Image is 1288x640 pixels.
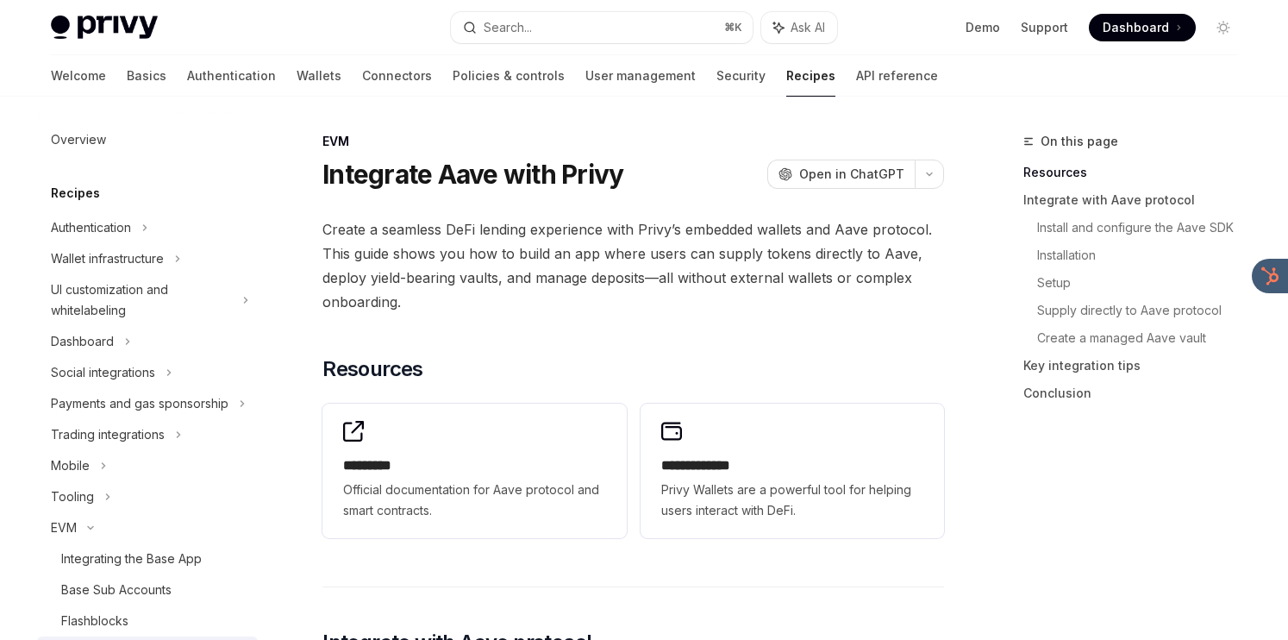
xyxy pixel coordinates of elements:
[51,455,90,476] div: Mobile
[585,55,696,97] a: User management
[1089,14,1196,41] a: Dashboard
[51,55,106,97] a: Welcome
[1210,14,1237,41] button: Toggle dark mode
[51,486,94,507] div: Tooling
[1023,159,1251,186] a: Resources
[322,355,423,383] span: Resources
[127,55,166,97] a: Basics
[799,166,904,183] span: Open in ChatGPT
[1023,186,1251,214] a: Integrate with Aave protocol
[51,129,106,150] div: Overview
[61,549,202,569] div: Integrating the Base App
[453,55,565,97] a: Policies & controls
[1037,324,1251,352] a: Create a managed Aave vault
[786,55,835,97] a: Recipes
[343,480,605,521] span: Official documentation for Aave protocol and smart contracts.
[1041,131,1118,152] span: On this page
[51,183,100,204] h5: Recipes
[51,217,131,238] div: Authentication
[724,21,742,35] span: ⌘ K
[51,518,77,538] div: EVM
[61,580,172,600] div: Base Sub Accounts
[51,279,232,321] div: UI customization and whitelabeling
[51,393,228,414] div: Payments and gas sponsorship
[966,19,1000,36] a: Demo
[641,404,944,538] a: **** **** ***Privy Wallets are a powerful tool for helping users interact with DeFi.
[1023,380,1251,407] a: Conclusion
[51,16,158,40] img: light logo
[51,362,155,383] div: Social integrations
[362,55,432,97] a: Connectors
[856,55,938,97] a: API reference
[61,611,128,631] div: Flashblocks
[322,159,623,190] h1: Integrate Aave with Privy
[37,574,258,605] a: Base Sub Accounts
[37,605,258,637] a: Flashblocks
[187,55,276,97] a: Authentication
[37,543,258,574] a: Integrating the Base App
[51,248,164,269] div: Wallet infrastructure
[1023,352,1251,380] a: Key integration tips
[761,12,837,43] button: Ask AI
[484,17,532,38] div: Search...
[1037,297,1251,324] a: Supply directly to Aave protocol
[322,404,626,538] a: **** ****Official documentation for Aave protocol and smart contracts.
[767,160,915,189] button: Open in ChatGPT
[451,12,753,43] button: Search...⌘K
[791,19,825,36] span: Ask AI
[322,217,944,314] span: Create a seamless DeFi lending experience with Privy’s embedded wallets and Aave protocol. This g...
[1021,19,1068,36] a: Support
[1037,242,1251,269] a: Installation
[51,424,165,445] div: Trading integrations
[297,55,341,97] a: Wallets
[716,55,766,97] a: Security
[661,480,923,521] span: Privy Wallets are a powerful tool for helping users interact with DeFi.
[37,124,258,155] a: Overview
[1037,214,1251,242] a: Install and configure the Aave SDK
[1103,19,1169,36] span: Dashboard
[51,331,114,352] div: Dashboard
[1037,269,1251,297] a: Setup
[322,133,944,150] div: EVM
